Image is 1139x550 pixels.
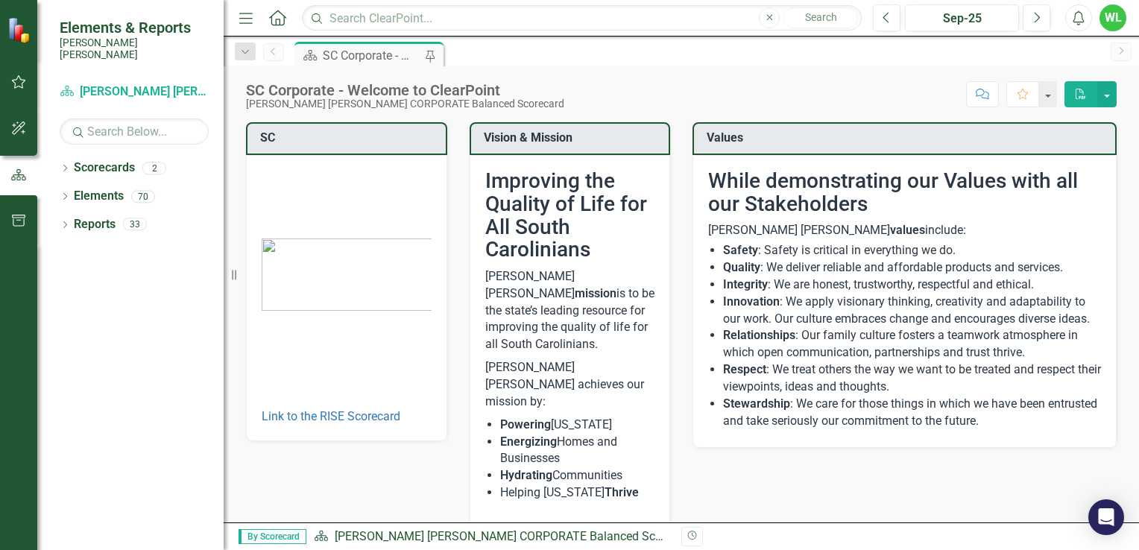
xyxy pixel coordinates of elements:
li: [US_STATE] [500,417,655,434]
a: [PERSON_NAME] [PERSON_NAME] CORPORATE Balanced Scorecard [335,529,695,543]
strong: Powering [500,417,551,432]
span: Search [805,11,837,23]
div: » [314,528,670,546]
p: [PERSON_NAME] [PERSON_NAME] is to be the state’s leading resource for improving the quality of li... [485,268,655,356]
li: : We apply visionary thinking, creativity and adaptability to our work. Our culture embraces chan... [723,294,1101,328]
h3: Vision & Mission [484,131,662,145]
li: Helping [US_STATE] [500,484,655,502]
a: Scorecards [74,159,135,177]
a: Link to the RISE Scorecard [262,409,400,423]
p: [PERSON_NAME] [PERSON_NAME] achieves our mission by: [485,356,655,414]
img: ClearPoint Strategy [7,17,34,43]
div: 2 [142,162,166,174]
li: : We are honest, trustworthy, respectful and ethical. [723,276,1101,294]
div: SC Corporate - Welcome to ClearPoint [246,82,564,98]
strong: Integrity [723,277,768,291]
div: 70 [131,190,155,203]
strong: Stewardship [723,396,790,411]
h3: Values [707,131,1108,145]
div: Open Intercom Messenger [1088,499,1124,535]
div: [PERSON_NAME] [PERSON_NAME] CORPORATE Balanced Scorecard [246,98,564,110]
strong: Safety [723,243,758,257]
li: : Safety is critical in everything we do. [723,242,1101,259]
strong: mission [575,286,616,300]
button: WL [1099,4,1126,31]
div: 33 [123,218,147,231]
li: : We deliver reliable and affordable products and services. [723,259,1101,276]
span: Elements & Reports [60,19,209,37]
strong: Thrive [605,485,639,499]
li: : Our family culture fosters a teamwork atmosphere in which open communication, partnerships and ... [723,327,1101,361]
input: Search Below... [60,118,209,145]
strong: Respect [723,362,766,376]
h3: SC [260,131,438,145]
div: Sep-25 [910,10,1014,28]
strong: values [890,223,925,237]
li: : We treat others the way we want to be treated and respect their viewpoints, ideas and thoughts. [723,361,1101,396]
strong: Relationships [723,328,795,342]
h2: Improving the Quality of Life for All South Carolinians [485,170,655,262]
li: : We care for those things in which we have been entrusted and take seriously our commitment to t... [723,396,1101,430]
strong: Energizing [500,434,557,449]
small: [PERSON_NAME] [PERSON_NAME] [60,37,209,61]
a: Elements [74,188,124,205]
p: [PERSON_NAME] [PERSON_NAME] include: [708,222,1101,239]
strong: Innovation [723,294,780,309]
strong: Hydrating [500,468,552,482]
li: Communities [500,467,655,484]
a: Reports [74,216,116,233]
span: By Scorecard [239,529,306,544]
li: Homes and Businesses [500,434,655,468]
div: SC Corporate - Welcome to ClearPoint [323,46,421,65]
strong: Quality [723,260,760,274]
button: Search [783,7,858,28]
input: Search ClearPoint... [302,5,862,31]
a: [PERSON_NAME] [PERSON_NAME] CORPORATE Balanced Scorecard [60,83,209,101]
button: Sep-25 [905,4,1019,31]
h2: While demonstrating our Values with all our Stakeholders [708,170,1101,216]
